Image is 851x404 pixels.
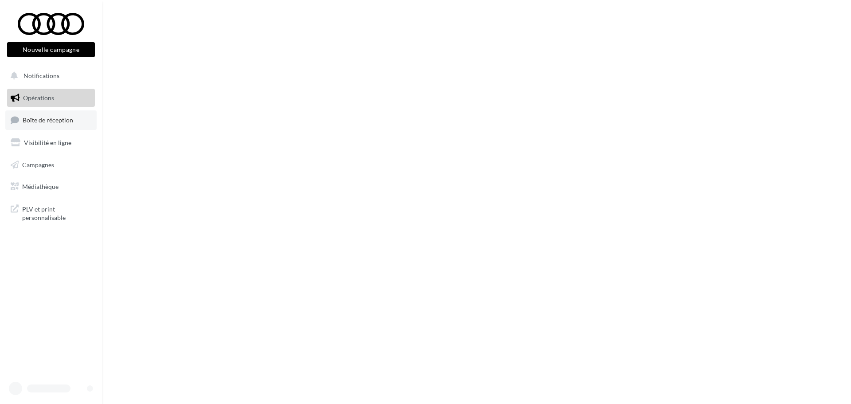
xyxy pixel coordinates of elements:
button: Nouvelle campagne [7,42,95,57]
a: Médiathèque [5,177,97,196]
button: Notifications [5,67,93,85]
span: Opérations [23,94,54,102]
a: Visibilité en ligne [5,133,97,152]
span: PLV et print personnalisable [22,203,91,222]
a: Boîte de réception [5,110,97,129]
a: Campagnes [5,156,97,174]
span: Notifications [23,72,59,79]
span: Visibilité en ligne [24,139,71,146]
span: Boîte de réception [23,116,73,124]
a: PLV et print personnalisable [5,200,97,226]
a: Opérations [5,89,97,107]
span: Médiathèque [22,183,59,190]
span: Campagnes [22,161,54,168]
